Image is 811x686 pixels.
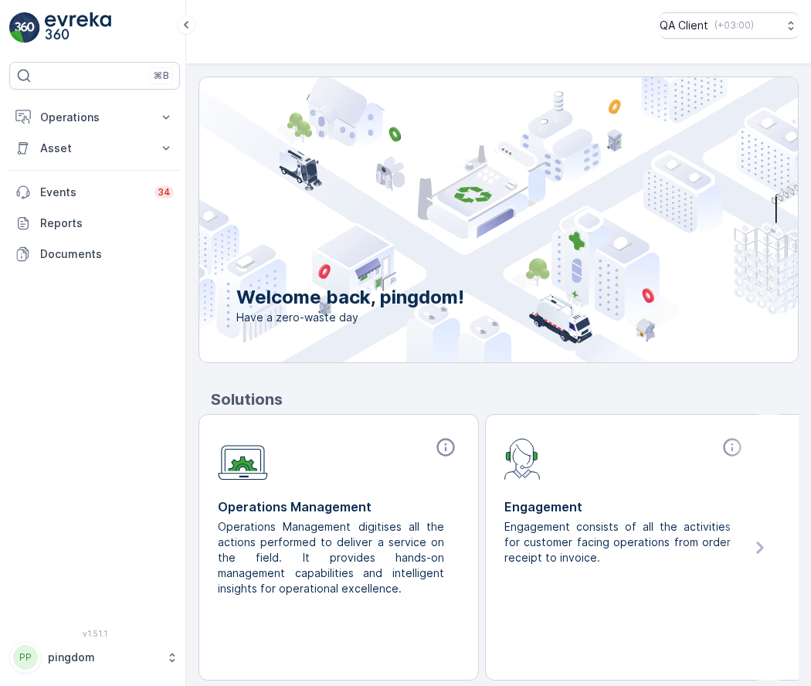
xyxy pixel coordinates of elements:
a: Events34 [9,177,180,208]
p: Engagement consists of all the activities for customer facing operations from order receipt to in... [504,519,734,565]
p: ( +03:00 ) [714,19,754,32]
span: Have a zero-waste day [236,310,464,325]
p: QA Client [660,18,708,33]
p: Operations Management [218,498,460,516]
span: v 1.51.1 [9,629,180,638]
p: Solutions [211,388,799,411]
a: Documents [9,239,180,270]
p: Asset [40,141,149,156]
p: Operations Management digitises all the actions performed to deliver a service on the field. It p... [218,519,447,596]
img: logo [9,12,40,43]
p: Documents [40,246,174,262]
p: Engagement [504,498,746,516]
button: QA Client(+03:00) [660,12,799,39]
a: Reports [9,208,180,239]
button: Operations [9,102,180,133]
p: Operations [40,110,149,125]
p: Reports [40,216,174,231]
p: pingdom [48,650,158,665]
p: Welcome back, pingdom! [236,285,464,310]
img: module-icon [504,436,541,480]
button: PPpingdom [9,641,180,674]
img: city illustration [130,77,798,362]
img: module-icon [218,436,268,481]
div: PP [13,645,38,670]
p: ⌘B [154,70,169,82]
img: logo_light-DOdMpM7g.png [45,12,111,43]
button: Asset [9,133,180,164]
p: Events [40,185,145,200]
p: 34 [158,186,171,199]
